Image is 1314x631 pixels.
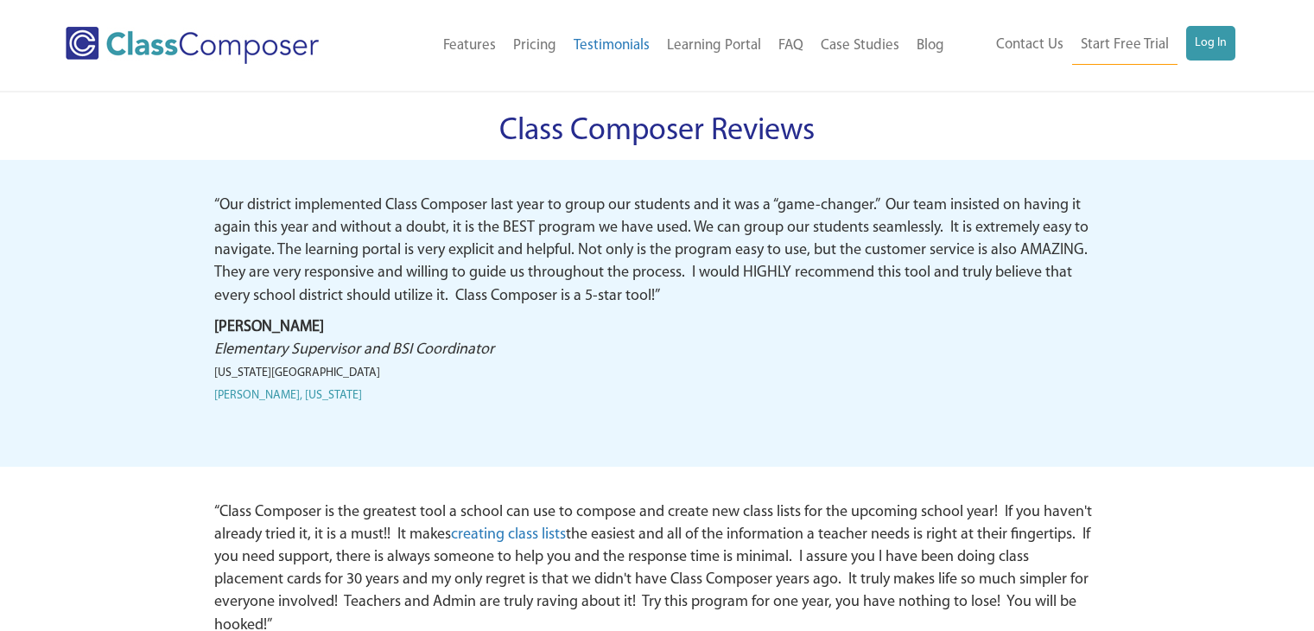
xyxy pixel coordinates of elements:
[214,389,362,402] span: [PERSON_NAME], [US_STATE]
[374,27,952,65] nav: Header Menu
[499,116,815,147] span: Class Composer Reviews
[1186,26,1235,61] a: Log In
[214,320,324,335] strong: [PERSON_NAME]
[987,26,1072,64] a: Contact Us
[451,527,566,543] a: creating class lists
[214,194,1101,307] p: “ ”
[908,27,953,65] a: Blog
[1072,26,1178,65] a: Start Free Trial
[214,342,494,358] em: Elementary Supervisor and BSI Coordinator
[658,27,770,65] a: Learning Portal
[435,27,505,65] a: Features
[214,366,380,379] span: [US_STATE][GEOGRAPHIC_DATA]
[214,198,1091,303] span: Our district implemented Class Composer last year to group our students and it was a “game-change...
[565,27,658,65] a: Testimonials
[770,27,812,65] a: FAQ
[953,26,1235,65] nav: Header Menu
[812,27,908,65] a: Case Studies
[505,27,565,65] a: Pricing
[66,27,319,64] img: Class Composer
